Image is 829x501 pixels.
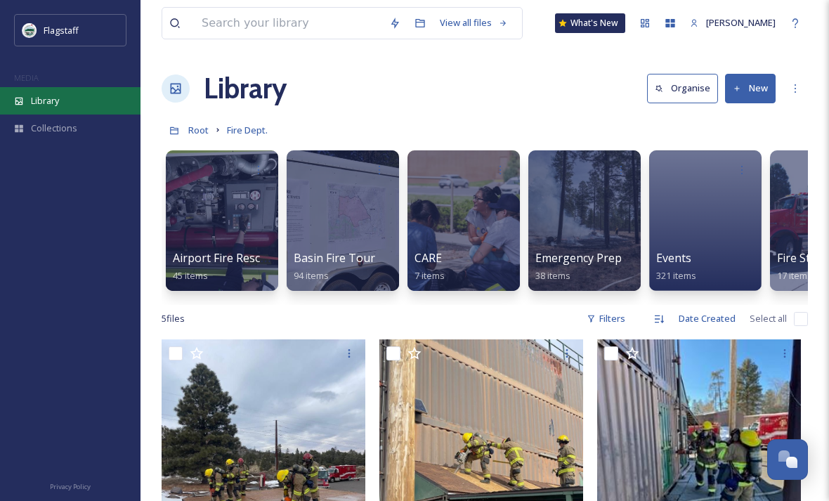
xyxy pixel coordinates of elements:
[725,74,776,103] button: New
[414,250,442,266] span: CARE
[767,439,808,480] button: Open Chat
[31,122,77,135] span: Collections
[750,312,787,325] span: Select all
[777,269,812,282] span: 17 items
[656,269,696,282] span: 321 items
[44,24,79,37] span: Flagstaff
[204,67,287,110] a: Library
[656,252,696,282] a: Events321 items
[706,16,776,29] span: [PERSON_NAME]
[50,477,91,494] a: Privacy Policy
[188,122,209,138] a: Root
[22,23,37,37] img: images%20%282%29.jpeg
[188,124,209,136] span: Root
[535,252,622,282] a: Emergency Prep38 items
[414,252,445,282] a: CARE7 items
[14,72,39,83] span: MEDIA
[683,9,783,37] a: [PERSON_NAME]
[647,74,718,103] button: Organise
[173,252,273,282] a: Airport Fire Rescue45 items
[173,250,273,266] span: Airport Fire Rescue
[227,122,268,138] a: Fire Dept.
[672,305,743,332] div: Date Created
[580,305,632,332] div: Filters
[535,250,622,266] span: Emergency Prep
[414,269,445,282] span: 7 items
[535,269,570,282] span: 38 items
[656,250,691,266] span: Events
[647,74,725,103] a: Organise
[555,13,625,33] a: What's New
[227,124,268,136] span: Fire Dept.
[162,312,185,325] span: 5 file s
[195,8,382,39] input: Search your library
[50,482,91,491] span: Privacy Policy
[294,250,375,266] span: Basin Fire Tour
[294,269,329,282] span: 94 items
[173,269,208,282] span: 45 items
[31,94,59,108] span: Library
[433,9,515,37] a: View all files
[294,252,375,282] a: Basin Fire Tour94 items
